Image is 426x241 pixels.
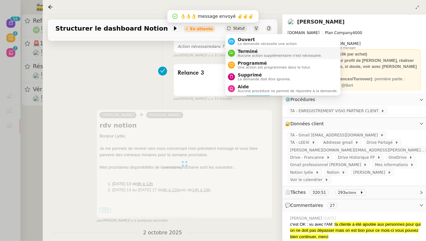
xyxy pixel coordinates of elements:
span: Notion [327,169,342,176]
span: Relance 3 [178,68,243,78]
span: la cliente a été ajoutée aux personnes pour qui on ne doit pas dépasser mais on est bon pour ce m... [290,222,421,239]
span: TA - Gmail [EMAIL_ADDRESS][DOMAIN_NAME] [290,132,380,138]
span: par [97,218,102,223]
nz-tag: 320:51 [310,189,328,196]
app-user-label: Knowledge manager [326,41,361,49]
span: il y a 31 minutes [205,53,232,58]
span: [DOMAIN_NAME] [288,31,319,35]
strong: 💰 Autre niveau (limité à 10k par achat) [290,52,367,56]
span: dans 7 jours [178,44,235,49]
span: [PERSON_NAME] [353,169,387,176]
span: par [173,96,179,102]
span: OneDrive [389,154,409,161]
span: [PERSON_NAME] [326,41,361,46]
span: Knowledge manager [326,46,356,50]
span: Tâches [290,190,306,195]
img: users%2FdHO1iM5N2ObAeWsI96eSgBoqS9g1%2Favatar%2Fdownload.png [288,18,295,26]
span: Structurer le dashboard Notion [55,25,173,32]
span: La demande doit être ignorée. [238,77,291,81]
span: Plan Company [325,31,352,35]
span: En attente [178,35,205,40]
nz-tag: 27 [327,202,337,209]
span: Commentaires [290,203,323,208]
div: 📆 Demande : première partie : @Sheida deuxième partie : @Bert [290,76,418,88]
span: Voir le calendrier [290,177,325,183]
span: Drive Historique FP [338,154,377,161]
span: Aucune action supplémentaire n'est nécessaire. [238,54,322,57]
a: [PERSON_NAME] [297,19,345,25]
span: Mes informations [375,162,410,168]
span: TA - ENREGISTREMENT VISIO PARTNER CLIENT [290,108,381,114]
span: [PERSON_NAME] [290,215,323,221]
span: par [173,53,179,58]
span: La demande nécessite une action [238,42,297,46]
div: 🔐Données client [283,118,426,130]
div: ⚙️Procédures [283,93,426,106]
div: En attente [190,27,213,31]
span: Ouvert [238,37,297,42]
span: Drive - Francanne [290,154,327,161]
span: 293 [338,190,345,195]
span: il y a quelques secondes [129,218,168,223]
span: Supprimé [238,72,291,77]
span: 💬 [285,203,340,208]
span: [PERSON_NAME][DOMAIN_NAME][EMAIL_ADDRESS][PERSON_NAME][DOMAIN_NAME] [290,147,425,153]
small: [PERSON_NAME] [173,96,232,102]
span: Statut [233,26,245,31]
span: [DATE] [323,215,338,221]
span: 2 octobre 2025 [138,229,187,237]
span: Action nécessaire [178,44,211,49]
span: Une action est programmée dans le futur. [238,66,311,69]
span: Addresse gmail [323,139,355,146]
span: Terminé [238,49,322,54]
span: Données client [290,121,324,126]
span: Aucune procédure ne permet de répondre à la demande. [238,89,338,93]
small: actions [345,191,356,194]
span: Drive Partagé [367,139,395,146]
span: il y a 33 minutes [205,96,232,102]
span: ⚙️ [285,96,318,103]
strong: TDB RH (Absences/Turnover) [314,77,372,81]
span: Programmé [238,61,311,66]
span: Procédures [290,97,315,102]
strong: 💳 si carte 0133 : SEPA sur profil de [PERSON_NAME], réaliser la capture au centime près, si doute... [290,58,417,69]
div: ⏲️Tâches 320:51 293actions [283,186,426,199]
span: Notion lydie [290,169,316,176]
span: 4000 [353,31,363,35]
small: [PERSON_NAME] [97,218,168,223]
div: c'est OK : vu avec l'AM : [290,221,421,240]
span: TA - LEEXI [290,139,312,146]
span: 🔐 [285,120,327,128]
span: Gmail professionnel [PERSON_NAME] [290,162,364,168]
small: [PERSON_NAME] [173,53,232,58]
span: ⏲️ [285,190,369,195]
span: 👌👌👌 message envoyé ✌️✌️✌️ [180,14,253,19]
div: 💬Commentaires 27 [283,199,426,212]
span: Aide [238,84,338,89]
